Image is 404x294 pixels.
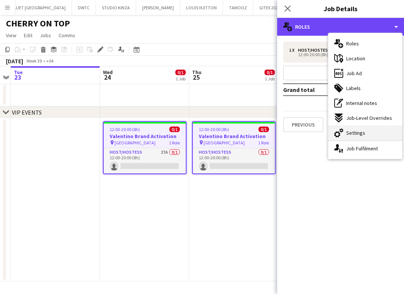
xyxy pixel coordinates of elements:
app-card-role: Host/Hostess0/112:00-20:00 (8h) [193,148,275,173]
h1: CHERRY ON TOP [6,18,70,29]
div: [DATE] [6,57,23,65]
a: Edit [21,31,35,40]
span: 24 [102,73,113,82]
app-card-role: Host/Hostess27A0/112:00-20:00 (8h) [104,148,186,173]
button: Add role [283,65,398,80]
button: [PERSON_NAME] [136,0,180,15]
div: 1 Job [265,76,275,82]
button: LOUIS VUITTON [180,0,223,15]
span: Tue [14,69,23,76]
span: Internal notes [346,100,377,106]
div: Job Fulfilment [328,141,402,156]
span: 12:00-20:00 (8h) [199,127,229,132]
div: Roles [277,18,404,36]
div: VIP EVENTS [12,109,42,116]
span: Job-Level Overrides [346,115,392,121]
span: Roles [346,40,359,47]
h3: Job Details [277,4,404,13]
span: View [6,32,16,39]
div: 1 x [289,48,298,53]
span: 1 Role [258,140,269,146]
span: 25 [191,73,201,82]
span: 1 Role [169,140,180,146]
span: 0/1 [169,127,180,132]
button: STUDIO KINZA [96,0,136,15]
span: 0/1 [264,70,275,75]
h3: Valentino Brand Activation [193,133,275,140]
span: Location [346,55,365,62]
app-job-card: 12:00-20:00 (8h)0/1Valentino Brand Activation [GEOGRAPHIC_DATA]1 RoleHost/Hostess0/112:00-20:00 (8h) [192,121,276,174]
button: DWTC [72,0,96,15]
span: 23 [13,73,23,82]
div: +04 [46,58,53,64]
span: Thu [192,69,201,76]
span: [GEOGRAPHIC_DATA] [115,140,156,146]
td: Grand total [283,84,351,96]
span: 0/1 [259,127,269,132]
span: Job Ad [346,70,362,77]
div: 12:00-20:00 (8h) [289,53,384,57]
div: Host/Hostess [298,48,333,53]
span: [GEOGRAPHIC_DATA] [204,140,245,146]
span: Settings [346,130,365,136]
span: Week 39 [25,58,43,64]
span: Jobs [40,32,51,39]
span: Comms [59,32,75,39]
button: TAMOOZ [223,0,253,15]
a: View [3,31,19,40]
span: Labels [346,85,361,92]
span: 0/1 [175,70,186,75]
span: 12:00-20:00 (8h) [110,127,140,132]
a: Jobs [37,31,54,40]
a: Comms [56,31,78,40]
span: Edit [24,32,32,39]
app-job-card: 12:00-20:00 (8h)0/1Valentino Brand Activation [GEOGRAPHIC_DATA]1 RoleHost/Hostess27A0/112:00-20:0... [103,121,187,174]
div: 1 Job [176,76,185,82]
span: Wed [103,69,113,76]
h3: Valentino Brand Activation [104,133,186,140]
button: Previous [283,117,323,132]
button: GITEX 2020/ 2025 [253,0,298,15]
